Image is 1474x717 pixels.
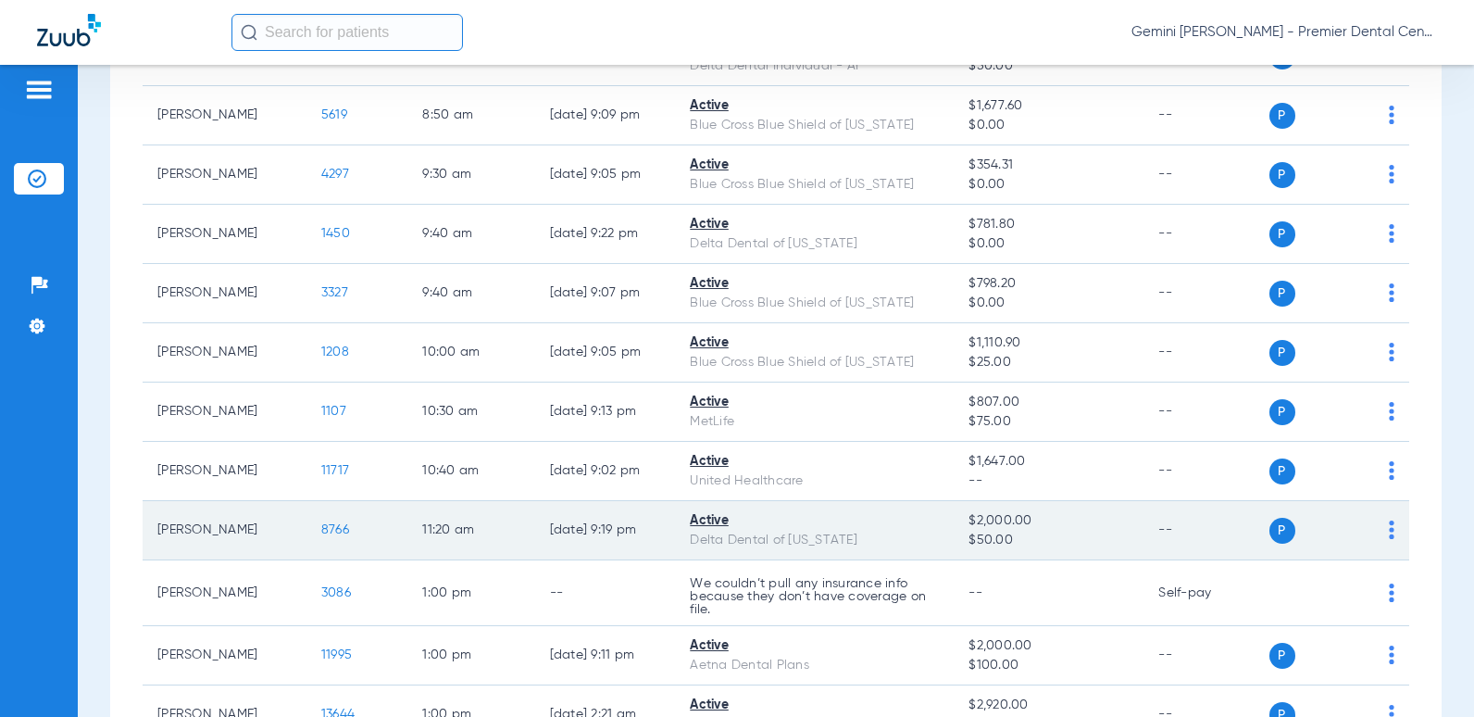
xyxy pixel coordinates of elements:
td: [PERSON_NAME] [143,205,306,264]
span: $100.00 [968,656,1129,675]
span: P [1269,340,1295,366]
td: 8:50 AM [407,86,534,145]
div: Active [690,393,939,412]
td: -- [1143,442,1268,501]
span: -- [968,586,982,599]
span: $1,647.00 [968,452,1129,472]
span: $798.20 [968,274,1129,294]
img: group-dot-blue.svg [1389,343,1394,361]
span: 3327 [321,286,348,299]
td: [PERSON_NAME] [143,323,306,383]
div: Delta Dental of [US_STATE] [690,531,939,550]
span: P [1269,518,1295,544]
div: Blue Cross Blue Shield of [US_STATE] [690,116,939,135]
td: [PERSON_NAME] [143,145,306,205]
span: $1,677.60 [968,96,1129,116]
div: Active [690,511,939,531]
span: $2,920.00 [968,696,1129,715]
td: [DATE] 9:07 PM [535,264,676,323]
span: P [1269,281,1295,307]
span: 1208 [321,346,349,358]
span: P [1269,221,1295,247]
div: United Healthcare [690,472,939,491]
td: Self-pay [1143,560,1268,626]
div: Blue Cross Blue Shield of [US_STATE] [690,175,939,195]
span: 11717 [321,464,349,477]
td: 10:00 AM [407,323,534,383]
div: Active [690,215,939,234]
p: We couldn’t pull any insurance info because they don’t have coverage on file. [690,577,939,616]
span: $0.00 [968,116,1129,135]
span: $0.00 [968,234,1129,254]
div: Active [690,333,939,353]
td: [PERSON_NAME] [143,264,306,323]
span: P [1269,459,1295,484]
td: [PERSON_NAME] [143,501,306,560]
td: [PERSON_NAME] [143,626,306,686]
td: 10:30 AM [407,383,534,442]
span: $781.80 [968,215,1129,234]
span: $807.00 [968,393,1129,412]
td: -- [1143,145,1268,205]
td: 1:00 PM [407,560,534,626]
td: -- [1143,205,1268,264]
td: 11:20 AM [407,501,534,560]
td: 1:00 PM [407,626,534,686]
span: $50.00 [968,57,1129,76]
div: Blue Cross Blue Shield of [US_STATE] [690,353,939,372]
td: -- [1143,383,1268,442]
td: [DATE] 9:13 PM [535,383,676,442]
td: -- [1143,626,1268,686]
td: [DATE] 9:19 PM [535,501,676,560]
span: $25.00 [968,353,1129,372]
img: group-dot-blue.svg [1389,521,1394,539]
span: $2,000.00 [968,511,1129,531]
img: group-dot-blue.svg [1389,283,1394,302]
span: $75.00 [968,412,1129,432]
td: [PERSON_NAME] [143,442,306,501]
td: [PERSON_NAME] [143,86,306,145]
span: 11995 [321,648,352,661]
td: [DATE] 9:11 PM [535,626,676,686]
div: Active [690,274,939,294]
td: [PERSON_NAME] [143,560,306,626]
td: [DATE] 9:09 PM [535,86,676,145]
div: Aetna Dental Plans [690,656,939,675]
span: $2,000.00 [968,636,1129,656]
td: [DATE] 9:02 PM [535,442,676,501]
img: group-dot-blue.svg [1389,165,1394,183]
span: 4297 [321,168,349,181]
img: group-dot-blue.svg [1389,106,1394,124]
div: Delta Dental of [US_STATE] [690,234,939,254]
span: $0.00 [968,175,1129,195]
img: hamburger-icon [24,79,54,101]
td: [PERSON_NAME] [143,383,306,442]
span: P [1269,643,1295,669]
img: group-dot-blue.svg [1389,584,1394,602]
div: Active [690,452,939,472]
td: -- [1143,323,1268,383]
span: -- [968,472,1129,491]
div: Blue Cross Blue Shield of [US_STATE] [690,294,939,313]
td: -- [1143,86,1268,145]
td: -- [1143,264,1268,323]
span: P [1269,103,1295,129]
span: 1450 [321,227,350,240]
td: [DATE] 9:05 PM [535,145,676,205]
td: 9:40 AM [407,264,534,323]
div: MetLife [690,412,939,432]
span: P [1269,399,1295,425]
img: group-dot-blue.svg [1389,224,1394,243]
div: Delta Dental Individual - AI [690,57,939,76]
div: Active [690,96,939,116]
span: 1107 [321,405,346,418]
span: 3086 [321,586,351,599]
img: Zuub Logo [37,14,101,46]
td: [DATE] 9:05 PM [535,323,676,383]
div: Active [690,696,939,715]
img: group-dot-blue.svg [1389,461,1394,480]
img: group-dot-blue.svg [1389,646,1394,664]
td: 9:40 AM [407,205,534,264]
td: 9:30 AM [407,145,534,205]
span: 5619 [321,108,347,121]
